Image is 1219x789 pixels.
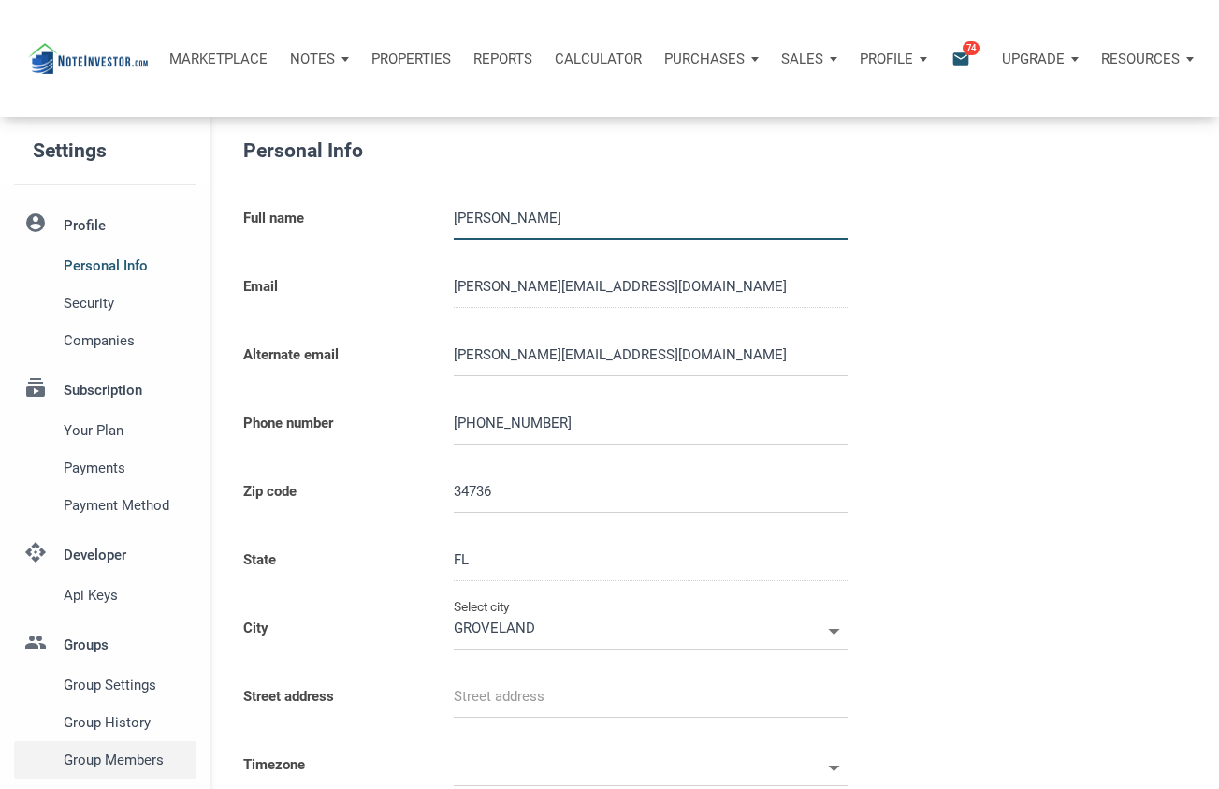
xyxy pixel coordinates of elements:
h5: Personal Info [243,136,936,167]
a: Api keys [14,577,196,614]
input: Phone number [454,402,848,445]
input: Alternate email [454,334,848,376]
label: Zip code [229,459,440,527]
label: Alternate email [229,322,440,390]
p: Sales [781,51,823,67]
label: Street address [229,664,440,732]
p: Calculator [555,51,642,67]
input: Zip code [454,471,848,513]
button: Marketplace [158,31,279,87]
button: Purchases [653,31,770,87]
a: Group History [14,704,196,741]
span: Group Settings [64,674,189,696]
span: Security [64,292,189,314]
label: Select city [454,595,510,618]
span: Payments [64,457,189,479]
a: Payment Method [14,487,196,524]
p: Properties [371,51,451,67]
span: Group Members [64,749,189,771]
p: Resources [1101,51,1180,67]
input: Full name [454,197,848,240]
button: Sales [770,31,849,87]
button: Resources [1090,31,1205,87]
p: Profile [860,51,913,67]
i: email [950,48,972,69]
input: Street address [454,676,848,718]
input: Select state [454,539,848,581]
span: Api keys [64,584,189,606]
label: Email [229,254,440,322]
input: Email [454,266,848,308]
a: Your plan [14,412,196,449]
a: Companies [14,322,196,359]
span: Group History [64,711,189,734]
span: Personal Info [64,255,189,277]
span: Companies [64,329,189,352]
span: 74 [963,40,980,55]
a: Group Members [14,741,196,779]
a: Group Settings [14,666,196,704]
a: Personal Info [14,247,196,285]
a: Security [14,285,196,322]
a: Calculator [544,31,653,87]
a: Payments [14,449,196,487]
label: State [229,527,440,595]
span: Your plan [64,419,189,442]
p: Notes [290,51,335,67]
button: email74 [937,31,991,87]
button: Profile [849,31,938,87]
span: Payment Method [64,494,189,517]
label: Phone number [229,390,440,459]
a: Properties [360,31,462,87]
img: NoteUnlimited [28,43,148,75]
label: City [229,595,440,664]
label: Full name [229,185,440,254]
p: Marketplace [169,51,268,67]
button: Reports [462,31,544,87]
button: Upgrade [991,31,1090,87]
button: Notes [279,31,360,87]
h5: Settings [33,131,210,171]
p: Reports [473,51,532,67]
p: Upgrade [1002,51,1065,67]
p: Purchases [664,51,745,67]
